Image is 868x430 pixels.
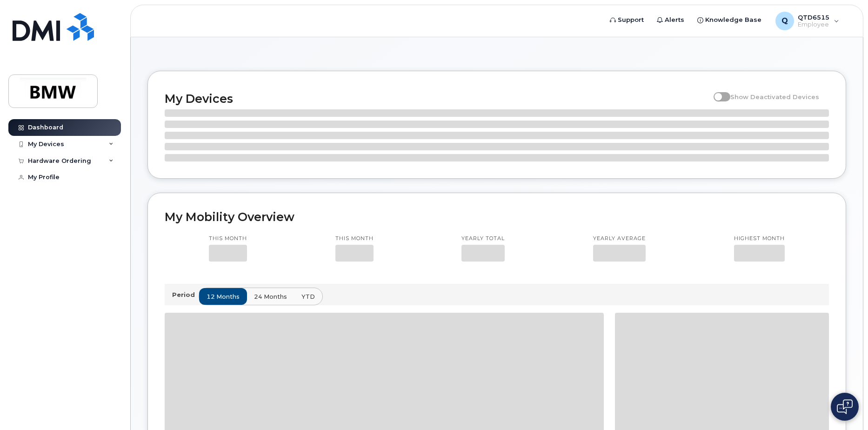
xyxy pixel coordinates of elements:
p: Yearly average [593,235,646,242]
p: This month [209,235,247,242]
h2: My Devices [165,92,709,106]
input: Show Deactivated Devices [714,88,721,95]
img: Open chat [837,399,853,414]
p: Yearly total [461,235,505,242]
span: 24 months [254,292,287,301]
p: This month [335,235,374,242]
p: Highest month [734,235,785,242]
p: Period [172,290,199,299]
span: YTD [301,292,315,301]
span: Show Deactivated Devices [730,93,819,101]
h2: My Mobility Overview [165,210,829,224]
